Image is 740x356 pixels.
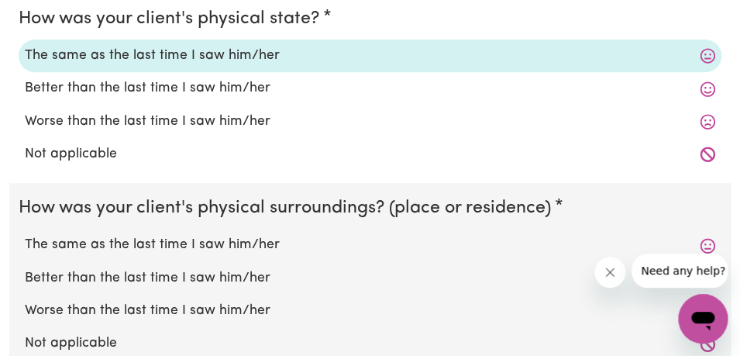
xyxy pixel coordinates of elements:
label: Worse than the last time I saw him/her [25,301,715,321]
legend: How was your client's physical surroundings? (place or residence) [19,195,557,223]
legend: How was your client's physical state? [19,6,325,33]
label: The same as the last time I saw him/her [25,46,715,66]
label: The same as the last time I saw him/her [25,235,715,255]
label: Worse than the last time I saw him/her [25,112,715,132]
iframe: Message from company [632,254,728,288]
label: Not applicable [25,334,715,354]
label: Better than the last time I saw him/her [25,268,715,289]
label: Better than the last time I saw him/her [25,78,715,99]
label: Not applicable [25,144,715,164]
iframe: Button to launch messaging window [678,294,728,344]
iframe: Close message [594,257,625,288]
